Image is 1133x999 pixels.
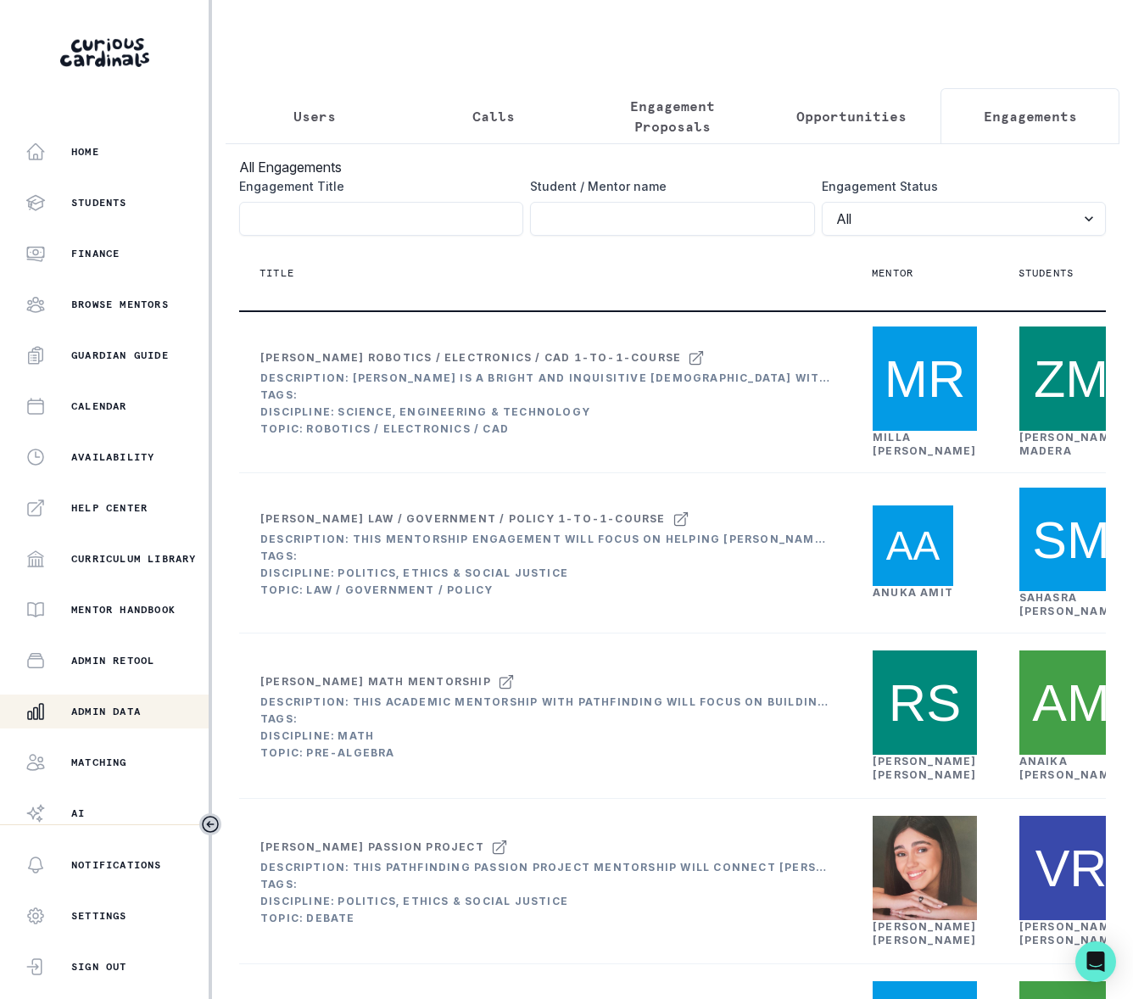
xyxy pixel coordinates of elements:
[71,298,169,311] p: Browse Mentors
[1019,591,1124,617] a: Sahasra [PERSON_NAME]
[260,266,294,280] p: Title
[260,675,491,689] div: [PERSON_NAME] Math Mentorship
[260,712,830,726] div: Tags:
[598,96,748,137] p: Engagement Proposals
[71,806,85,820] p: AI
[71,909,127,923] p: Settings
[60,38,149,67] img: Curious Cardinals Logo
[796,106,907,126] p: Opportunities
[260,840,484,854] div: [PERSON_NAME] Passion Project
[239,177,513,195] label: Engagement Title
[260,550,830,563] div: Tags:
[71,349,169,362] p: Guardian Guide
[260,512,666,526] div: [PERSON_NAME] Law / Government / Policy 1-to-1-course
[873,755,977,781] a: [PERSON_NAME] [PERSON_NAME]
[472,106,515,126] p: Calls
[260,405,830,419] div: Discipline: Science, Engineering & Technology
[71,552,197,566] p: Curriculum Library
[260,388,830,402] div: Tags:
[71,603,176,617] p: Mentor Handbook
[822,177,1096,195] label: Engagement Status
[260,695,830,709] div: Description: This Academic Mentorship with Pathfinding will focus on building [PERSON_NAME]'s con...
[71,145,99,159] p: Home
[872,266,913,280] p: Mentor
[71,654,154,667] p: Admin Retool
[71,501,148,515] p: Help Center
[260,422,830,436] div: Topic: Robotics / Electronics / CAD
[1019,431,1124,457] a: [PERSON_NAME] Madera
[239,157,1106,177] h3: All Engagements
[1075,941,1116,982] div: Open Intercom Messenger
[260,371,830,385] div: Description: [PERSON_NAME] is a bright and inquisitive [DEMOGRAPHIC_DATA] with a passion for mech...
[1019,755,1124,781] a: Anaika [PERSON_NAME]
[71,196,127,209] p: Students
[530,177,804,195] label: Student / Mentor name
[260,878,830,891] div: Tags:
[984,106,1077,126] p: Engagements
[293,106,336,126] p: Users
[1019,920,1124,946] a: [PERSON_NAME] [PERSON_NAME]
[260,746,830,760] div: Topic: Pre-Algebra
[260,861,830,874] div: Description: This Pathfinding Passion Project mentorship will connect [PERSON_NAME] with a near-p...
[71,247,120,260] p: Finance
[260,351,681,365] div: [PERSON_NAME] Robotics / Electronics / CAD 1-to-1-course
[260,566,830,580] div: Discipline: Politics, Ethics & Social Justice
[199,813,221,835] button: Toggle sidebar
[260,729,830,743] div: Discipline: Math
[71,858,162,872] p: Notifications
[71,960,127,974] p: Sign Out
[71,450,154,464] p: Availability
[71,705,141,718] p: Admin Data
[260,912,830,925] div: Topic: Debate
[71,399,127,413] p: Calendar
[873,920,977,946] a: [PERSON_NAME] [PERSON_NAME]
[260,895,830,908] div: Discipline: Politics, Ethics & Social Justice
[260,533,830,546] div: Description: This mentorship engagement will focus on helping [PERSON_NAME] explore various pathw...
[260,583,830,597] div: Topic: Law / Government / Policy
[873,586,953,599] a: Anuka Amit
[71,756,127,769] p: Matching
[1019,266,1074,280] p: Students
[873,431,977,457] a: Milla [PERSON_NAME]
